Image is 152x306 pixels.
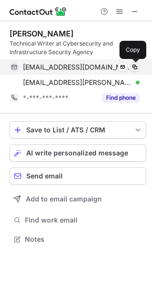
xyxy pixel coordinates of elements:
span: [EMAIL_ADDRESS][DOMAIN_NAME] [23,63,132,71]
div: Save to List / ATS / CRM [26,126,130,134]
button: Add to email campaign [10,190,146,208]
button: Find work email [10,213,146,227]
button: AI write personalized message [10,144,146,162]
div: Technical Writer at Cybersecurity and Infrastructure Security Agency [10,39,146,57]
button: save-profile-one-click [10,121,146,139]
span: Send email [26,172,63,180]
img: ContactOut v5.3.10 [10,6,67,17]
span: Notes [25,235,142,244]
div: [PERSON_NAME] [10,29,74,38]
span: Find work email [25,216,142,224]
button: Notes [10,233,146,246]
button: Send email [10,167,146,185]
span: [EMAIL_ADDRESS][PERSON_NAME][DOMAIN_NAME] [23,78,132,87]
span: AI write personalized message [26,149,128,157]
button: Reveal Button [102,93,140,103]
span: Add to email campaign [26,195,102,203]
